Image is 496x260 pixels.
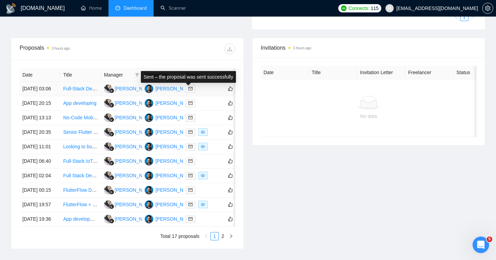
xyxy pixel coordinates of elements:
span: left [204,234,208,238]
div: [PERSON_NAME] [155,157,195,165]
span: mail [188,202,193,207]
a: DP[PERSON_NAME] [145,114,195,120]
a: Looking to buy published android+ios apps [63,144,155,149]
a: DP[PERSON_NAME] [145,216,195,221]
th: Invitation Letter [357,66,405,79]
span: Connects: [349,4,369,12]
iframe: Intercom live chat [473,237,489,253]
div: [PERSON_NAME] [115,143,154,150]
span: mail [188,188,193,192]
div: No data [266,112,471,120]
div: [PERSON_NAME] [155,201,195,208]
li: 1 [460,13,468,21]
td: [DATE] 13:13 [20,111,60,125]
span: like [228,129,233,135]
td: [DATE] 00:15 [20,183,60,198]
span: download [225,46,235,52]
li: 2 [219,232,227,240]
div: [PERSON_NAME] [115,172,154,179]
div: Sent – the proposal was sent successfully [141,71,236,83]
a: FF[PERSON_NAME] [104,201,154,207]
li: Total 17 proposals [160,232,199,240]
span: mail [188,144,193,149]
span: like [228,86,233,91]
a: FF[PERSON_NAME] [104,129,154,134]
img: gigradar-bm.png [109,204,114,209]
div: [PERSON_NAME] [155,172,195,179]
img: logo [6,3,17,14]
img: gigradar-bm.png [109,103,114,108]
a: App development [63,216,101,222]
button: like [226,215,235,223]
a: DP[PERSON_NAME] [145,129,195,134]
img: FF [104,128,113,137]
td: FlutterFlow + Firebase Expert Needed to Optimise Beta App [60,198,101,212]
span: filter [134,70,141,80]
td: Full-Stack Developer for AI + Flutter + Firebase EdTech Platform [60,82,101,96]
button: left [452,13,460,21]
a: FF[PERSON_NAME] [104,158,154,163]
div: [PERSON_NAME] [155,99,195,107]
a: App developing [63,100,96,106]
img: DP [145,128,153,137]
a: DP[PERSON_NAME] [145,187,195,192]
span: eye [201,144,205,149]
button: like [226,157,235,165]
span: like [228,115,233,120]
button: left [202,232,210,240]
span: mail [188,116,193,120]
img: FF [104,157,113,166]
img: FF [104,200,113,209]
img: DP [145,200,153,209]
a: setting [482,6,493,11]
span: like [228,158,233,164]
td: [DATE] 06:40 [20,154,60,169]
button: like [226,142,235,151]
img: gigradar-bm.png [109,132,114,137]
a: DP[PERSON_NAME] [145,201,195,207]
div: [PERSON_NAME] [115,99,154,107]
a: DP[PERSON_NAME] [145,172,195,178]
td: Full Stack Developer – Laravel, Next.js & Flutter [60,169,101,183]
a: Full-Stack Developer for AI + Flutter + Firebase EdTech Platform [63,86,200,91]
span: dashboard [115,6,120,10]
span: like [228,202,233,207]
a: FF[PERSON_NAME] [104,216,154,221]
span: Invitations [261,43,476,52]
span: left [454,15,458,19]
img: FF [104,142,113,151]
span: like [228,100,233,106]
img: gigradar-bm.png [109,117,114,122]
a: 1 [461,13,468,21]
a: 1 [211,232,218,240]
td: [DATE] 20:15 [20,96,60,111]
span: mail [188,217,193,221]
div: [PERSON_NAME] [115,157,154,165]
img: gigradar-bm.png [109,88,114,93]
a: No-Code Mobile App Developer (Bubble / FlutterFlow) — Build Full Social Matching App [63,115,251,120]
div: [PERSON_NAME] [115,85,154,92]
a: Senior Flutter GetX Developer – Build 170+ Production-Ready Screens from Figma (IoT App) [63,129,262,135]
time: 3 hours ago [293,46,311,50]
span: mail [188,159,193,163]
td: [DATE] 19:57 [20,198,60,212]
img: gigradar-bm.png [109,175,114,180]
span: Dashboard [124,5,147,11]
img: gigradar-bm.png [109,146,114,151]
span: like [228,187,233,193]
img: DP [145,186,153,194]
th: Title [60,68,101,82]
button: like [226,171,235,180]
div: [PERSON_NAME] [155,186,195,194]
a: FF[PERSON_NAME] [104,143,154,149]
img: gigradar-bm.png [109,219,114,223]
td: App development [60,212,101,227]
div: [PERSON_NAME] [155,215,195,223]
li: Previous Page [452,13,460,21]
span: 115 [371,4,378,12]
img: gigradar-bm.png [109,161,114,166]
button: right [227,232,235,240]
a: FlutterFlow Developer Wanted - LATAM [63,187,148,193]
img: DP [145,142,153,151]
a: Full Stack Developer – Laravel, Next.js & Flutter [63,173,166,178]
